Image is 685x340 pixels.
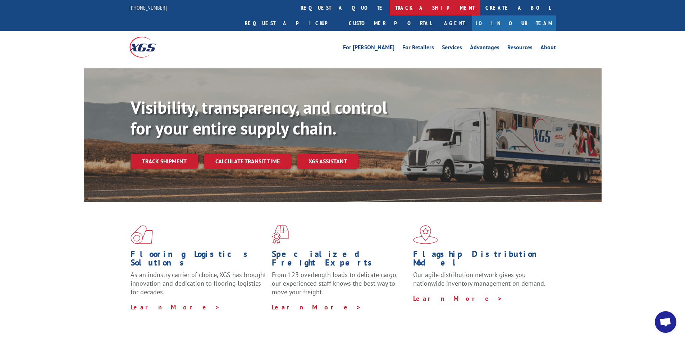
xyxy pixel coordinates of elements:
[129,4,167,11] a: [PHONE_NUMBER]
[413,294,503,303] a: Learn More >
[239,15,343,31] a: Request a pickup
[437,15,472,31] a: Agent
[507,45,533,53] a: Resources
[402,45,434,53] a: For Retailers
[272,271,408,303] p: From 123 overlength loads to delicate cargo, our experienced staff knows the best way to move you...
[413,225,438,244] img: xgs-icon-flagship-distribution-model-red
[343,45,394,53] a: For [PERSON_NAME]
[413,250,549,271] h1: Flagship Distribution Model
[297,154,359,169] a: XGS ASSISTANT
[131,250,266,271] h1: Flooring Logistics Solutions
[540,45,556,53] a: About
[272,225,289,244] img: xgs-icon-focused-on-flooring-red
[470,45,499,53] a: Advantages
[472,15,556,31] a: Join Our Team
[272,250,408,271] h1: Specialized Freight Experts
[343,15,437,31] a: Customer Portal
[272,303,361,311] a: Learn More >
[655,311,676,333] a: Open chat
[131,303,220,311] a: Learn More >
[131,225,153,244] img: xgs-icon-total-supply-chain-intelligence-red
[442,45,462,53] a: Services
[131,154,198,169] a: Track shipment
[131,271,266,296] span: As an industry carrier of choice, XGS has brought innovation and dedication to flooring logistics...
[413,271,545,287] span: Our agile distribution network gives you nationwide inventory management on demand.
[204,154,291,169] a: Calculate transit time
[131,96,387,139] b: Visibility, transparency, and control for your entire supply chain.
